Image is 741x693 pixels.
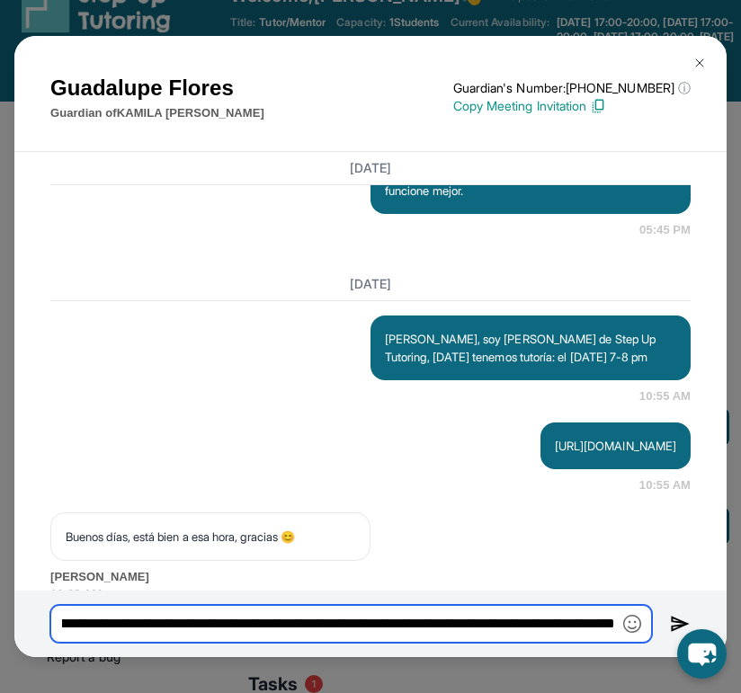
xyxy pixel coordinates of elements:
[639,387,691,405] span: 10:55 AM
[385,330,676,366] p: [PERSON_NAME], soy [PERSON_NAME] de Step Up Tutoring, [DATE] tenemos tutoría: el [DATE] 7-8 pm
[677,629,727,679] button: chat-button
[50,585,691,603] span: 11:02 AM
[623,615,641,633] img: Emoji
[590,98,606,114] img: Copy Icon
[50,275,691,293] h3: [DATE]
[453,79,691,97] p: Guardian's Number: [PHONE_NUMBER]
[678,79,691,97] span: ⓘ
[453,97,691,115] p: Copy Meeting Invitation
[639,476,691,494] span: 10:55 AM
[670,613,691,635] img: Send icon
[50,72,264,104] h1: Guadalupe Flores
[50,104,264,122] p: Guardian of KAMILA [PERSON_NAME]
[639,221,691,239] span: 05:45 PM
[555,437,676,455] p: [URL][DOMAIN_NAME]
[50,568,691,586] span: [PERSON_NAME]
[66,528,355,546] p: Buenos días, está bien a esa hora, gracias 😊
[50,159,691,177] h3: [DATE]
[692,56,707,70] img: Close Icon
